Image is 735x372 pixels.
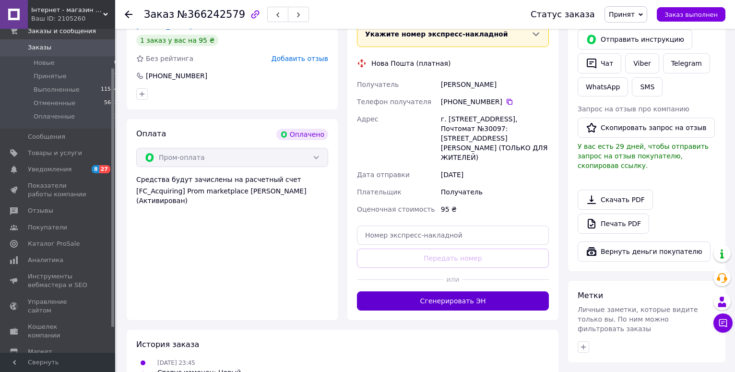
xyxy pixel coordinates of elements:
[99,165,110,173] span: 27
[146,55,193,62] span: Без рейтинга
[114,72,118,81] span: 7
[657,7,725,22] button: Заказ выполнен
[136,129,166,138] span: Оплата
[136,186,328,205] div: [FC_Acquiring] Prom marketplace [PERSON_NAME] (Активирован)
[578,241,711,262] button: Вернуть деньги покупателю
[664,11,718,18] span: Заказ выполнен
[272,55,328,62] span: Добавить отзыв
[439,110,551,166] div: г. [STREET_ADDRESS], Почтомат №30097: [STREET_ADDRESS][PERSON_NAME] (ТОЛЬКО ДЛЯ ЖИТЕЛЕЙ)
[28,323,89,340] span: Кошелек компании
[136,35,218,46] div: 1 заказ у вас на 95 ₴
[578,291,603,300] span: Метки
[578,214,649,234] a: Печать PDF
[369,59,453,68] div: Нова Пошта (платная)
[28,43,51,52] span: Заказы
[92,165,99,173] span: 8
[125,10,132,19] div: Вернуться назад
[357,81,399,88] span: Получатель
[441,97,549,107] div: [PHONE_NUMBER]
[136,22,192,30] a: [PERSON_NAME]
[439,166,551,183] div: [DATE]
[365,30,508,38] span: Укажите номер экспресс-накладной
[28,348,52,356] span: Маркет
[439,183,551,201] div: Получатель
[632,77,663,96] button: SMS
[34,59,55,67] span: Новые
[28,223,67,232] span: Покупатели
[28,272,89,289] span: Инструменты вебмастера и SEO
[28,256,63,264] span: Аналитика
[28,27,96,36] span: Заказы и сообщения
[28,298,89,315] span: Управление сайтом
[31,14,115,23] div: Ваш ID: 2105260
[28,240,80,248] span: Каталог ProSale
[28,165,71,174] span: Уведомления
[357,226,549,245] input: Номер экспресс-накладной
[114,59,118,67] span: 0
[34,85,80,94] span: Выполненные
[145,71,208,81] div: [PHONE_NUMBER]
[439,201,551,218] div: 95 ₴
[157,360,195,366] span: [DATE] 23:45
[144,9,174,20] span: Заказ
[177,9,245,20] span: №366242579
[578,53,621,73] button: Чат
[357,291,549,311] button: Сгенерировать ЭН
[531,10,595,19] div: Статус заказа
[357,98,431,106] span: Телефон получателя
[357,188,402,196] span: Плательщик
[578,306,698,333] span: Личные заметки, которые видите только вы. По ним можно фильтровать заказы
[104,99,118,108] span: 5601
[663,53,710,73] a: Telegram
[578,118,715,138] button: Скопировать запрос на отзыв
[114,112,118,121] span: 1
[34,99,75,108] span: Отмененные
[578,143,709,169] span: У вас есть 29 дней, чтобы отправить запрос на отзыв покупателю, скопировав ссылку.
[34,112,75,121] span: Оплаченные
[578,105,689,113] span: Запрос на отзыв про компанию
[357,205,435,213] span: Оценочная стоимость
[578,29,692,49] button: Отправить инструкцию
[28,132,65,141] span: Сообщения
[34,72,67,81] span: Принятые
[28,181,89,199] span: Показатели работы компании
[101,85,118,94] span: 11584
[357,171,410,179] span: Дата отправки
[609,11,635,18] span: Принят
[439,76,551,93] div: [PERSON_NAME]
[443,275,462,284] span: или
[625,53,659,73] a: Viber
[276,129,328,140] div: Оплачено
[31,6,103,14] span: Інтернет - магазин "Prikoloff"
[136,340,199,349] span: История заказа
[578,77,628,96] a: WhatsApp
[713,313,733,333] button: Чат с покупателем
[28,206,53,215] span: Отзывы
[357,115,378,123] span: Адрес
[578,190,653,210] a: Скачать PDF
[136,175,328,205] div: Средства будут зачислены на расчетный счет
[28,149,82,157] span: Товары и услуги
